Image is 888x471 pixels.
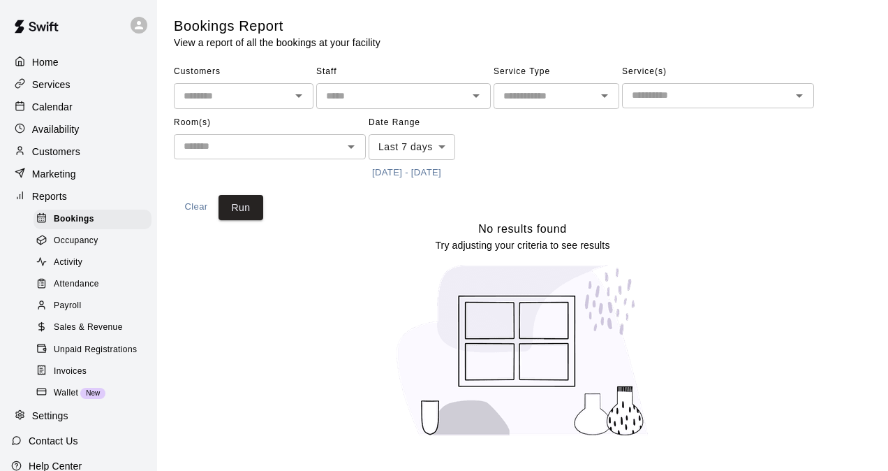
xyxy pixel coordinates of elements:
[54,321,123,335] span: Sales & Revenue
[34,231,151,251] div: Occupancy
[369,134,455,160] div: Last 7 days
[34,339,157,361] a: Unpaid Registrations
[32,78,71,92] p: Services
[34,274,157,296] a: Attendance
[32,167,76,181] p: Marketing
[54,299,81,313] span: Payroll
[174,36,380,50] p: View a report of all the bookings at your facility
[34,384,151,403] div: WalletNew
[316,61,491,83] span: Staff
[54,386,78,400] span: Wallet
[622,61,814,83] span: Service(s)
[341,137,361,157] button: Open
[80,389,105,397] span: New
[34,253,151,273] div: Activity
[34,362,151,382] div: Invoices
[34,382,157,404] a: WalletNew
[11,141,146,162] a: Customers
[34,230,157,252] a: Occupancy
[494,61,619,83] span: Service Type
[34,296,151,316] div: Payroll
[32,100,73,114] p: Calendar
[219,195,263,221] button: Run
[383,252,663,449] img: No results found
[54,212,94,226] span: Bookings
[369,112,491,134] span: Date Range
[174,61,313,83] span: Customers
[435,238,609,252] p: Try adjusting your criteria to see results
[32,409,68,423] p: Settings
[34,340,151,360] div: Unpaid Registrations
[32,145,80,159] p: Customers
[32,189,67,203] p: Reports
[466,86,486,106] button: Open
[34,275,151,294] div: Attendance
[34,208,157,230] a: Bookings
[34,210,151,229] div: Bookings
[11,74,146,95] a: Services
[54,256,82,270] span: Activity
[54,234,98,248] span: Occupancy
[11,52,146,73] a: Home
[174,112,366,134] span: Room(s)
[54,277,99,291] span: Attendance
[34,317,157,339] a: Sales & Revenue
[34,361,157,382] a: Invoices
[32,55,59,69] p: Home
[11,406,146,427] a: Settings
[369,162,445,184] button: [DATE] - [DATE]
[34,252,157,274] a: Activity
[11,119,146,140] a: Availability
[595,86,614,106] button: Open
[34,296,157,317] a: Payroll
[11,186,146,207] a: Reports
[11,164,146,184] a: Marketing
[32,122,80,136] p: Availability
[11,96,146,117] a: Calendar
[478,220,567,238] h6: No results found
[54,365,87,379] span: Invoices
[34,318,151,338] div: Sales & Revenue
[790,86,809,106] button: Open
[289,86,309,106] button: Open
[174,195,219,221] button: Clear
[29,434,78,448] p: Contact Us
[174,17,380,36] h5: Bookings Report
[54,343,137,357] span: Unpaid Registrations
